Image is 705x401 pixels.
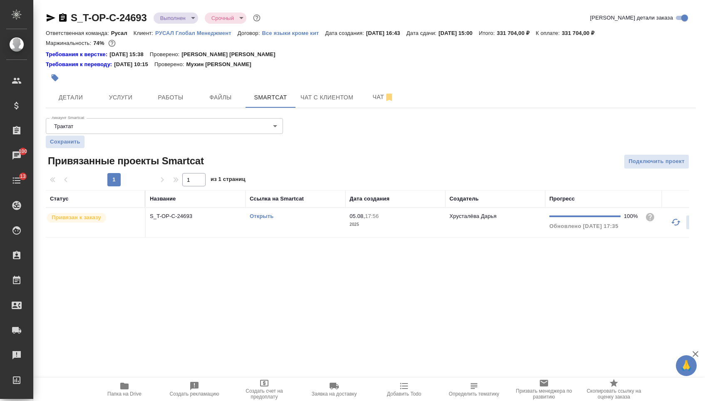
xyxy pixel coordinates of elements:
[262,30,325,36] p: Все языки кроме кит
[676,355,697,376] button: 🙏
[2,145,31,166] a: 100
[549,195,575,203] div: Прогресс
[497,30,536,36] p: 331 704,00 ₽
[150,50,182,59] p: Проверено:
[114,60,154,69] p: [DATE] 10:15
[365,213,379,219] p: 17:56
[251,92,290,103] span: Smartcat
[449,213,496,219] p: Хрусталёва Дарья
[628,157,685,166] span: Подключить проект
[590,14,673,22] span: [PERSON_NAME] детали заказа
[300,92,353,103] span: Чат с клиентом
[387,391,421,397] span: Добавить Todo
[46,40,93,46] p: Маржинальность:
[2,170,31,191] a: 13
[211,174,246,186] span: из 1 страниц
[514,388,574,400] span: Призвать менеджера по развитию
[71,12,147,23] a: S_T-OP-C-24693
[155,30,238,36] p: РУСАЛ Глобал Менеджмент
[50,138,80,146] span: Сохранить
[151,92,191,103] span: Работы
[262,29,325,36] a: Все языки кроме кит
[46,50,109,59] div: Нажми, чтобы открыть папку с инструкцией
[250,213,273,219] a: Открыть
[150,195,176,203] div: Название
[46,69,64,87] button: Добавить тэг
[46,136,84,148] button: Сохранить
[325,30,366,36] p: Дата создания:
[46,50,109,59] a: Требования к верстке:
[350,220,441,229] p: 2025
[363,92,403,102] span: Чат
[229,378,299,401] button: Создать счет на предоплату
[350,213,365,219] p: 05.08,
[350,195,390,203] div: Дата создания
[50,195,69,203] div: Статус
[234,388,294,400] span: Создать счет на предоплату
[624,154,689,169] button: Подключить проект
[449,195,479,203] div: Создатель
[536,30,562,36] p: К оплате:
[158,15,188,22] button: Выполнен
[369,378,439,401] button: Добавить Todo
[159,378,229,401] button: Создать рекламацию
[181,50,282,59] p: [PERSON_NAME] [PERSON_NAME]
[170,391,219,397] span: Создать рекламацию
[201,92,241,103] span: Файлы
[479,30,496,36] p: Итого:
[186,60,258,69] p: Мухин [PERSON_NAME]
[134,30,155,36] p: Клиент:
[89,378,159,401] button: Папка на Drive
[205,12,246,24] div: Выполнен
[58,13,68,23] button: Скопировать ссылку
[238,30,262,36] p: Договор:
[107,38,117,49] button: 70765.16 RUB;
[109,50,150,59] p: [DATE] 15:38
[666,212,686,232] button: Обновить прогресс
[406,30,438,36] p: Дата сдачи:
[584,388,644,400] span: Скопировать ссылку на оценку заказа
[15,172,31,181] span: 13
[251,12,262,23] button: Доп статусы указывают на важность/срочность заказа
[52,213,101,222] p: Привязан к заказу
[46,30,111,36] p: Ответственная команда:
[549,223,618,229] span: Обновлено [DATE] 17:35
[155,29,238,36] a: РУСАЛ Глобал Менеджмент
[624,212,638,220] div: 100%
[101,92,141,103] span: Услуги
[384,92,394,102] svg: Отписаться
[579,378,649,401] button: Скопировать ссылку на оценку заказа
[111,30,134,36] p: Русал
[366,30,407,36] p: [DATE] 16:43
[14,147,32,156] span: 100
[46,60,114,69] div: Нажми, чтобы открыть папку с инструкцией
[150,212,241,220] p: S_T-OP-C-24693
[209,15,236,22] button: Срочный
[439,378,509,401] button: Определить тематику
[107,391,141,397] span: Папка на Drive
[46,60,114,69] a: Требования к переводу:
[46,118,283,134] div: Трактат
[679,357,693,374] span: 🙏
[52,123,76,130] button: Трактат
[46,154,204,168] span: Привязанные проекты Smartcat
[449,391,499,397] span: Определить тематику
[93,40,106,46] p: 74%
[312,391,357,397] span: Заявка на доставку
[154,12,198,24] div: Выполнен
[51,92,91,103] span: Детали
[250,195,304,203] div: Ссылка на Smartcat
[154,60,186,69] p: Проверено:
[46,13,56,23] button: Скопировать ссылку для ЯМессенджера
[439,30,479,36] p: [DATE] 15:00
[562,30,601,36] p: 331 704,00 ₽
[509,378,579,401] button: Призвать менеджера по развитию
[299,378,369,401] button: Заявка на доставку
